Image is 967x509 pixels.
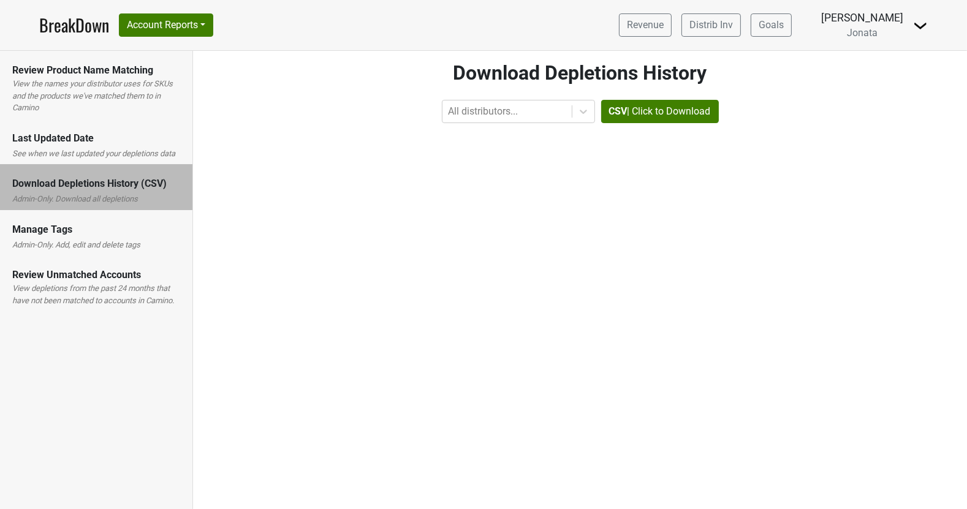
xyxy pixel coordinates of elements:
[119,13,213,37] button: Account Reports
[12,63,180,78] div: Review Product Name Matching
[12,239,140,251] label: Admin-Only. Add, edit and delete tags
[913,18,928,33] img: Dropdown Menu
[821,10,903,26] div: [PERSON_NAME]
[609,105,628,117] b: CSV
[847,27,878,39] span: Jonata
[12,148,175,160] label: See when we last updated your depletions data
[39,12,109,38] a: BreakDown
[12,282,180,306] label: View depletions from the past 24 months that have not been matched to accounts in Camino.
[12,222,180,237] div: Manage Tags
[601,100,719,123] button: CSV| Click to Download
[12,268,180,282] div: Review Unmatched Accounts
[12,193,138,205] label: Admin-Only. Download all depletions
[12,131,180,146] div: Last Updated Date
[240,61,920,85] h2: Download Depletions History
[751,13,792,37] a: Goals
[12,78,180,114] label: View the names your distributor uses for SKUs and the products we've matched them to in Camino
[12,176,180,191] div: Download Depletions History (CSV)
[681,13,741,37] a: Distrib Inv
[619,13,672,37] a: Revenue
